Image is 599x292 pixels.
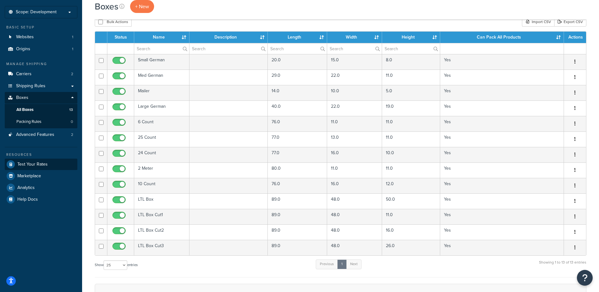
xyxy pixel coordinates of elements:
[327,116,382,131] td: 11.0
[134,147,189,162] td: 24 Count
[440,85,564,100] td: Yes
[134,131,189,147] td: 25 Count
[440,162,564,178] td: Yes
[5,116,77,128] a: Packing Rules 0
[268,178,327,193] td: 76.0
[189,32,268,43] th: Description : activate to sort column ascending
[382,240,440,255] td: 26.0
[5,129,77,141] a: Advanced Features 2
[134,209,189,224] td: LTL Box Cut1
[346,259,362,269] a: Next
[382,85,440,100] td: 5.0
[327,70,382,85] td: 22.0
[440,100,564,116] td: Yes
[71,71,73,77] span: 2
[382,224,440,240] td: 16.0
[382,70,440,85] td: 11.0
[16,46,30,52] span: Origins
[16,83,45,89] span: Shipping Rules
[5,80,77,92] li: Shipping Rules
[440,131,564,147] td: Yes
[327,147,382,162] td: 16.0
[16,107,33,113] span: All Boxes
[268,85,327,100] td: 14.0
[107,32,134,43] th: Status
[134,193,189,209] td: LTL Box
[382,131,440,147] td: 11.0
[5,129,77,141] li: Advanced Features
[71,119,73,125] span: 0
[134,100,189,116] td: Large German
[5,182,77,193] a: Analytics
[440,32,564,43] th: Can Pack All Products : activate to sort column ascending
[134,70,189,85] td: Med German
[134,240,189,255] td: LTL Box Cut3
[268,147,327,162] td: 77.0
[17,162,48,167] span: Test Your Rates
[327,162,382,178] td: 11.0
[382,162,440,178] td: 11.0
[268,70,327,85] td: 29.0
[5,170,77,182] li: Marketplace
[16,119,41,125] span: Packing Rules
[72,46,73,52] span: 1
[95,260,138,270] label: Show entries
[134,43,189,54] input: Search
[72,34,73,40] span: 1
[440,240,564,255] td: Yes
[382,100,440,116] td: 19.0
[268,32,327,43] th: Length : activate to sort column ascending
[134,162,189,178] td: 2 Meter
[268,193,327,209] td: 89.0
[440,147,564,162] td: Yes
[440,224,564,240] td: Yes
[16,132,54,137] span: Advanced Features
[5,194,77,205] a: Help Docs
[5,25,77,30] div: Basic Setup
[382,147,440,162] td: 10.0
[16,71,32,77] span: Carriers
[268,116,327,131] td: 76.0
[554,17,586,27] a: Export CSV
[440,54,564,70] td: Yes
[327,85,382,100] td: 10.0
[17,197,38,202] span: Help Docs
[268,224,327,240] td: 89.0
[268,209,327,224] td: 89.0
[16,95,28,100] span: Boxes
[382,54,440,70] td: 8.0
[5,152,77,157] div: Resources
[327,193,382,209] td: 48.0
[327,178,382,193] td: 16.0
[539,259,586,272] div: Showing 1 to 13 of 13 entries
[5,31,77,43] a: Websites 1
[5,116,77,128] li: Packing Rules
[268,100,327,116] td: 40.0
[134,32,189,43] th: Name : activate to sort column ascending
[440,193,564,209] td: Yes
[327,131,382,147] td: 13.0
[440,116,564,131] td: Yes
[382,209,440,224] td: 11.0
[135,3,149,10] span: + New
[16,9,57,15] span: Scope: Development
[440,178,564,193] td: Yes
[5,159,77,170] a: Test Your Rates
[5,43,77,55] li: Origins
[71,132,73,137] span: 2
[5,68,77,80] a: Carriers 2
[5,92,77,104] a: Boxes
[327,240,382,255] td: 48.0
[382,43,440,54] input: Search
[104,260,127,270] select: Showentries
[440,209,564,224] td: Yes
[268,54,327,70] td: 20.0
[189,43,268,54] input: Search
[382,32,440,43] th: Height : activate to sort column ascending
[327,209,382,224] td: 48.0
[134,116,189,131] td: 6 Count
[337,259,347,269] a: 1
